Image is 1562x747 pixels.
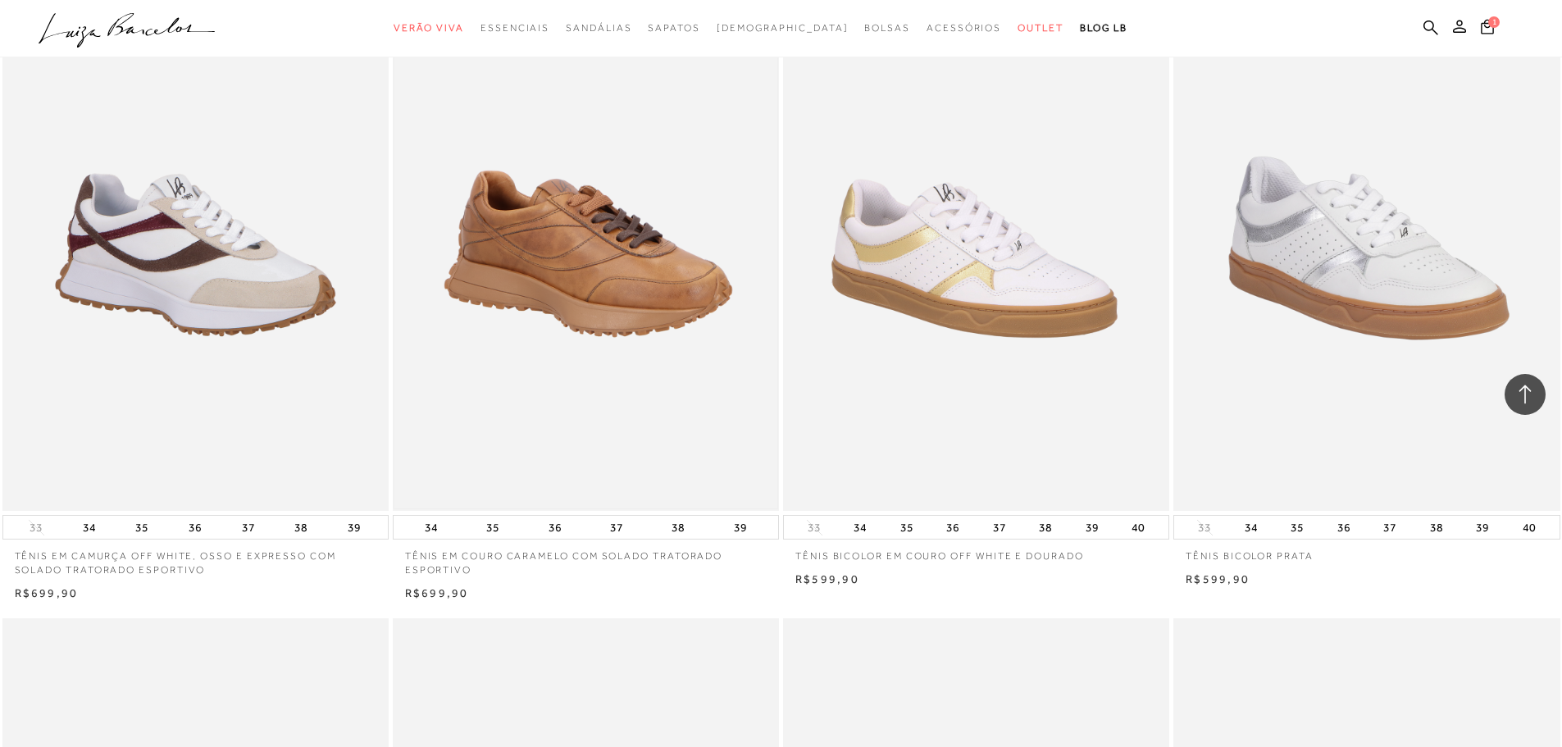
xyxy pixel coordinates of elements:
span: Sapatos [648,22,699,34]
span: Acessórios [927,22,1001,34]
button: 37 [1378,516,1401,539]
button: 39 [729,516,752,539]
a: TÊNIS BICOLOR EM COURO OFF WHITE E DOURADO [783,540,1169,563]
a: TÊNIS EM CAMURÇA OFF WHITE, OSSO E EXPRESSO COM SOLADO TRATORADO ESPORTIVO [2,540,389,577]
a: noSubCategoriesText [717,13,849,43]
button: 36 [1332,516,1355,539]
span: R$599,90 [1186,572,1250,585]
span: R$599,90 [795,572,859,585]
button: 35 [1286,516,1309,539]
span: [DEMOGRAPHIC_DATA] [717,22,849,34]
span: Verão Viva [394,22,464,34]
span: 1 [1488,16,1500,28]
span: Bolsas [864,22,910,34]
a: categoryNavScreenReaderText [1018,13,1063,43]
button: 40 [1518,516,1541,539]
button: 39 [343,516,366,539]
button: 36 [184,516,207,539]
button: 33 [803,520,826,535]
button: 34 [78,516,101,539]
button: 34 [1240,516,1263,539]
button: 35 [895,516,918,539]
button: 39 [1081,516,1104,539]
span: R$699,90 [15,586,79,599]
button: 36 [544,516,567,539]
a: categoryNavScreenReaderText [648,13,699,43]
button: 36 [941,516,964,539]
button: 33 [1193,520,1216,535]
button: 40 [1127,516,1150,539]
button: 34 [849,516,872,539]
button: 38 [667,516,690,539]
button: 33 [25,520,48,535]
a: TÊNIS BICOLOR PRATA [1173,540,1560,563]
span: R$699,90 [405,586,469,599]
a: categoryNavScreenReaderText [566,13,631,43]
button: 34 [420,516,443,539]
a: TÊNIS EM COURO CARAMELO COM SOLADO TRATORADO ESPORTIVO [393,540,779,577]
span: BLOG LB [1080,22,1127,34]
span: Sandálias [566,22,631,34]
a: BLOG LB [1080,13,1127,43]
a: categoryNavScreenReaderText [864,13,910,43]
a: categoryNavScreenReaderText [927,13,1001,43]
button: 37 [237,516,260,539]
button: 1 [1476,18,1499,40]
button: 38 [1034,516,1057,539]
button: 37 [988,516,1011,539]
span: Essenciais [480,22,549,34]
button: 39 [1471,516,1494,539]
button: 35 [130,516,153,539]
span: Outlet [1018,22,1063,34]
button: 38 [1425,516,1448,539]
a: categoryNavScreenReaderText [480,13,549,43]
button: 37 [605,516,628,539]
button: 35 [481,516,504,539]
button: 38 [289,516,312,539]
a: categoryNavScreenReaderText [394,13,464,43]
